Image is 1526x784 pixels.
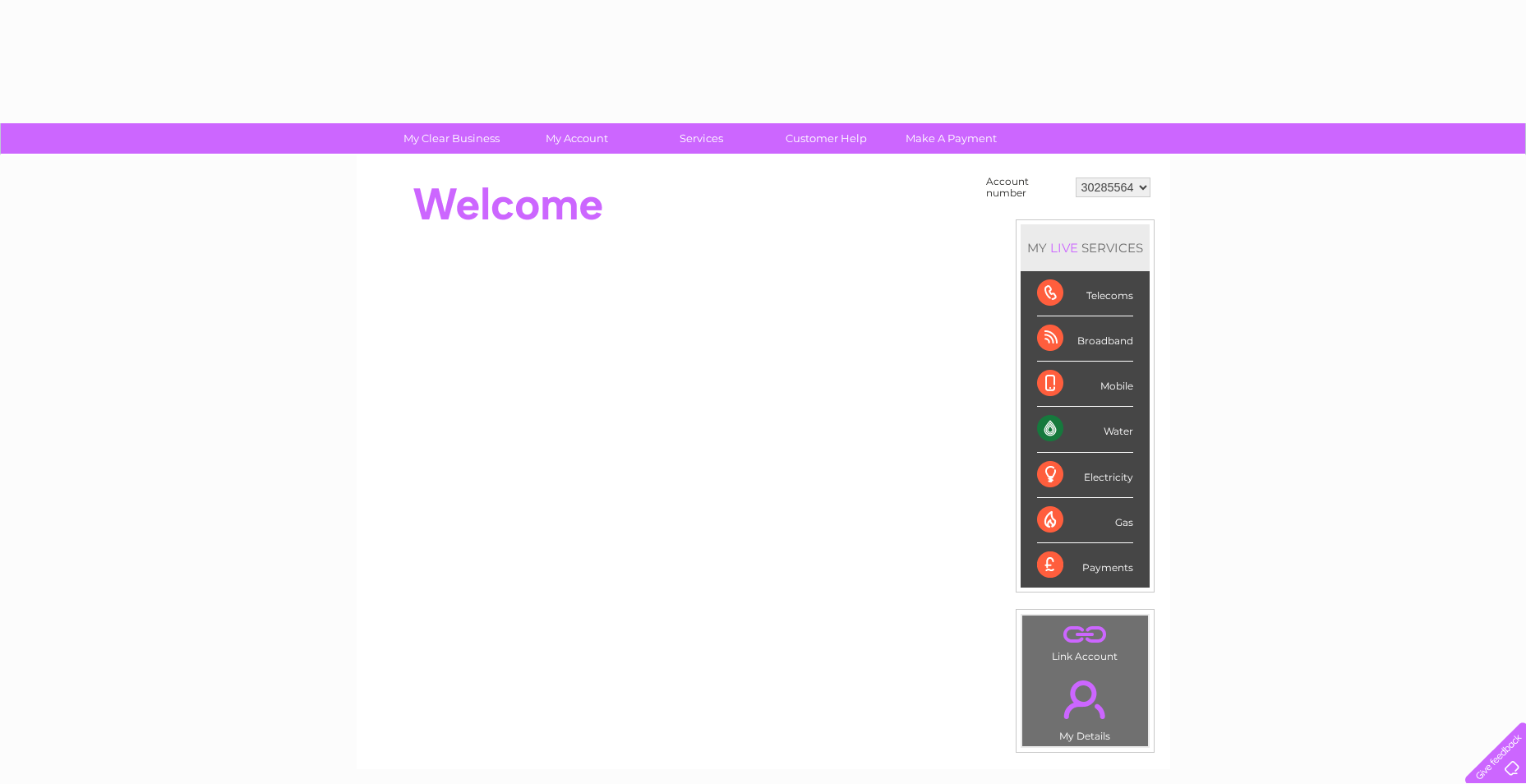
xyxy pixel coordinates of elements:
[1021,224,1150,271] div: MY SERVICES
[1021,666,1149,747] td: My Details
[982,172,1072,203] td: Account number
[1026,671,1144,728] a: .
[1047,240,1081,256] div: LIVE
[1037,407,1133,452] div: Water
[1037,543,1133,588] div: Payments
[509,123,644,154] a: My Account
[1026,620,1144,648] a: .
[883,123,1019,154] a: Make A Payment
[1021,615,1149,666] td: Link Account
[758,123,894,154] a: Customer Help
[1037,271,1133,316] div: Telecoms
[1037,316,1133,362] div: Broadband
[1037,498,1133,543] div: Gas
[384,123,519,154] a: My Clear Business
[1037,362,1133,407] div: Mobile
[634,123,769,154] a: Services
[1037,453,1133,498] div: Electricity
